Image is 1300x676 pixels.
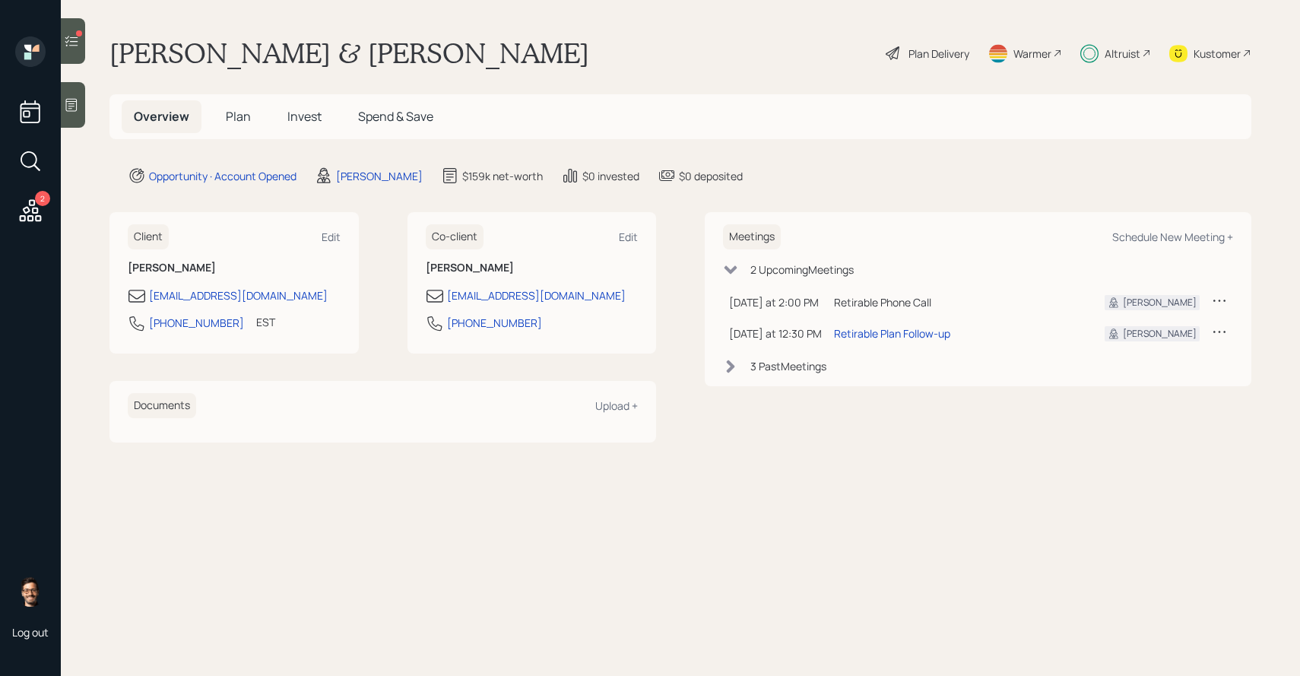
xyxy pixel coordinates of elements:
[426,224,484,249] h6: Co-client
[595,398,638,413] div: Upload +
[15,576,46,607] img: sami-boghos-headshot.png
[149,315,244,331] div: [PHONE_NUMBER]
[256,314,275,330] div: EST
[149,287,328,303] div: [EMAIL_ADDRESS][DOMAIN_NAME]
[1194,46,1241,62] div: Kustomer
[834,294,1080,310] div: Retirable Phone Call
[1123,296,1197,309] div: [PERSON_NAME]
[462,168,543,184] div: $159k net-worth
[679,168,743,184] div: $0 deposited
[128,224,169,249] h6: Client
[128,393,196,418] h6: Documents
[109,36,589,70] h1: [PERSON_NAME] & [PERSON_NAME]
[750,358,826,374] div: 3 Past Meeting s
[1123,327,1197,341] div: [PERSON_NAME]
[128,262,341,275] h6: [PERSON_NAME]
[12,625,49,640] div: Log out
[1105,46,1140,62] div: Altruist
[834,325,950,341] div: Retirable Plan Follow-up
[336,168,423,184] div: [PERSON_NAME]
[447,287,626,303] div: [EMAIL_ADDRESS][DOMAIN_NAME]
[619,230,638,244] div: Edit
[750,262,854,278] div: 2 Upcoming Meeting s
[358,108,433,125] span: Spend & Save
[1013,46,1051,62] div: Warmer
[447,315,542,331] div: [PHONE_NUMBER]
[723,224,781,249] h6: Meetings
[149,168,296,184] div: Opportunity · Account Opened
[729,325,822,341] div: [DATE] at 12:30 PM
[908,46,969,62] div: Plan Delivery
[1112,230,1233,244] div: Schedule New Meeting +
[322,230,341,244] div: Edit
[582,168,639,184] div: $0 invested
[729,294,822,310] div: [DATE] at 2:00 PM
[134,108,189,125] span: Overview
[287,108,322,125] span: Invest
[426,262,639,275] h6: [PERSON_NAME]
[35,191,50,206] div: 2
[226,108,251,125] span: Plan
